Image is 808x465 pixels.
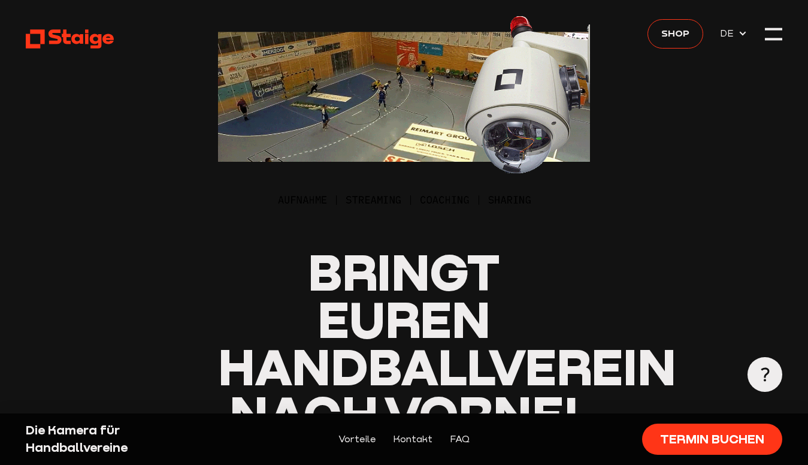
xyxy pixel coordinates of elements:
span: Bringt euren Handballverein nach vorne! [218,241,676,444]
a: Vorteile [338,431,376,446]
a: FAQ [450,431,470,446]
span: DE [720,25,738,40]
a: Shop [647,19,703,49]
div: Die Kamera für Handballvereine [26,422,205,457]
a: Termin buchen [642,424,782,455]
a: Kontakt [393,431,432,446]
iframe: chat widget [758,215,796,250]
span: Shop [661,25,689,40]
